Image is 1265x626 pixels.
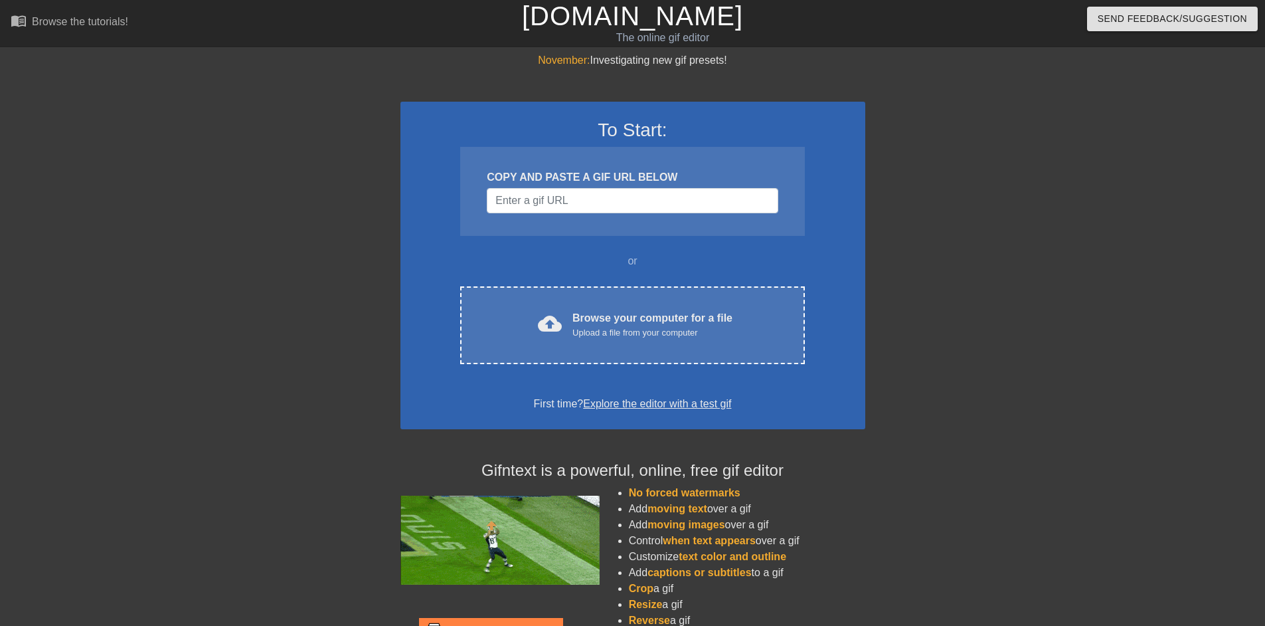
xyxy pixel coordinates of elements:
[629,517,865,533] li: Add over a gif
[629,615,670,626] span: Reverse
[487,188,778,213] input: Username
[647,567,751,578] span: captions or subtitles
[11,13,27,29] span: menu_book
[629,599,663,610] span: Resize
[629,501,865,517] li: Add over a gif
[538,312,562,336] span: cloud_upload
[487,169,778,185] div: COPY AND PASTE A GIF URL BELOW
[629,597,865,613] li: a gif
[538,54,590,66] span: November:
[629,565,865,581] li: Add to a gif
[629,533,865,549] li: Control over a gif
[32,16,128,27] div: Browse the tutorials!
[629,549,865,565] li: Customize
[647,503,707,514] span: moving text
[522,1,743,31] a: [DOMAIN_NAME]
[647,519,724,530] span: moving images
[418,396,848,412] div: First time?
[428,30,897,46] div: The online gif editor
[629,487,740,498] span: No forced watermarks
[11,13,128,33] a: Browse the tutorials!
[435,253,831,269] div: or
[572,326,732,340] div: Upload a file from your computer
[572,310,732,340] div: Browse your computer for a file
[679,551,786,562] span: text color and outline
[629,581,865,597] li: a gif
[1098,11,1247,27] span: Send Feedback/Suggestion
[1087,7,1258,31] button: Send Feedback/Suggestion
[400,461,865,480] h4: Gifntext is a powerful, online, free gif editor
[583,398,731,409] a: Explore the editor with a test gif
[418,119,848,142] h3: To Start:
[400,52,865,68] div: Investigating new gif presets!
[663,535,756,546] span: when text appears
[400,496,600,585] img: football_small.gif
[629,583,653,594] span: Crop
